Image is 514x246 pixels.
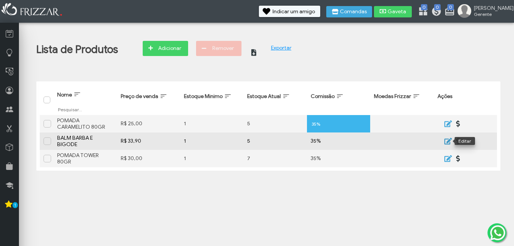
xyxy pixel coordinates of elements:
[156,43,183,54] span: Adicionar
[12,202,18,208] span: 1
[243,150,307,167] td: 7
[184,155,240,162] div: 1
[44,97,48,101] div: Selecionar tudo
[311,155,366,162] div: 35%
[434,4,441,10] span: 0
[121,138,176,144] div: R$ 33,90
[434,85,497,115] th: Ações
[255,44,261,55] span: ui-button
[273,9,315,14] span: Indicar um amigo
[447,4,454,10] span: 0
[474,11,508,17] span: Gerente
[259,6,320,17] button: Indicar um amigo
[121,155,176,162] div: R$ 30,00
[458,4,510,19] a: [PERSON_NAME] Gerente
[431,6,439,18] a: 0
[444,6,452,18] a: 0
[441,153,453,164] button: ui-button
[326,6,372,17] button: Comandas
[143,41,188,56] button: Adicionar
[489,224,507,242] img: whatsapp.png
[421,4,427,10] span: 0
[271,45,291,51] a: Exportar
[447,153,447,164] span: ui-button
[53,85,117,115] th: Nome: activate to sort column ascending
[57,135,113,148] div: BALM BARBA E BIGODE
[57,106,113,113] input: Pesquisar...
[311,93,335,100] span: Comissão
[184,120,240,127] div: 1
[441,135,453,147] button: ui-button
[57,152,113,165] div: POMADA TOWER 80GR
[249,41,266,58] button: ui-button
[418,6,425,18] a: 0
[117,85,180,115] th: Preço de venda: activate to sort column ascending
[243,132,307,150] td: 5
[453,118,464,129] button: ui-button
[340,9,367,14] span: Comandas
[388,9,407,14] span: Gaveta
[453,135,464,147] button: ui-button
[57,117,113,130] div: POMADA CARAMELITO 80GR
[121,120,176,127] div: R$ 25,00
[438,93,452,100] span: Ações
[447,118,447,129] span: ui-button
[374,6,412,17] button: Gaveta
[184,93,223,100] span: Estoque Minimo
[180,85,243,115] th: Estoque Minimo: activate to sort column ascending
[307,85,370,115] th: Comissão: activate to sort column ascending
[447,135,447,147] span: ui-button
[441,118,453,129] button: ui-button
[311,138,366,144] div: 35%
[374,93,411,100] span: Moedas Frizzar
[243,85,307,115] th: Estoque Atual: activate to sort column ascending
[474,5,508,11] span: [PERSON_NAME]
[247,93,281,100] span: Estoque Atual
[370,85,433,115] th: Moedas Frizzar: activate to sort column ascending
[184,138,240,144] div: 1
[36,43,118,56] h1: Lista de Produtos
[243,115,307,132] td: 5
[121,93,158,100] span: Preço de venda
[453,153,464,164] button: ui-button
[57,92,72,98] span: Nome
